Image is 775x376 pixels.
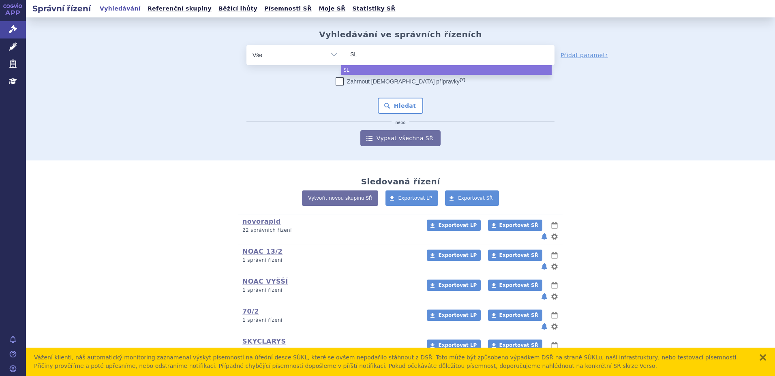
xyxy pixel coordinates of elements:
a: SKYCLARYS [242,338,286,345]
a: Exportovat LP [427,310,481,321]
span: Exportovat SŘ [499,342,538,348]
a: Statistiky SŘ [350,3,398,14]
button: nastavení [550,322,559,331]
p: 1 správní řízení [242,347,416,354]
span: Exportovat LP [438,312,477,318]
a: Běžící lhůty [216,3,260,14]
button: lhůty [550,310,559,320]
a: Exportovat SŘ [488,280,542,291]
span: Exportovat LP [438,342,477,348]
i: nebo [392,120,410,125]
button: notifikace [540,232,548,241]
button: nastavení [550,262,559,271]
button: lhůty [550,340,559,350]
a: Exportovat LP [427,250,481,261]
p: 1 správní řízení [242,257,416,264]
button: zavřít [759,353,767,361]
a: Vypsat všechna SŘ [360,130,441,146]
button: Hledat [378,98,424,114]
button: notifikace [540,292,548,301]
h2: Vyhledávání ve správních řízeních [319,30,482,39]
p: 22 správních řízení [242,227,416,234]
a: Exportovat LP [385,190,439,206]
p: 1 správní řízení [242,287,416,294]
span: Exportovat SŘ [499,282,538,288]
a: 70/2 [242,308,259,315]
a: Písemnosti SŘ [262,3,314,14]
span: Exportovat SŘ [499,222,538,228]
a: novorapid [242,218,280,225]
p: 1 správní řízení [242,317,416,324]
a: Moje SŘ [316,3,348,14]
div: Vážení klienti, náš automatický monitoring zaznamenal výskyt písemností na úřední desce SÚKL, kte... [34,353,751,370]
h2: Sledovaná řízení [361,177,440,186]
span: Exportovat SŘ [458,195,493,201]
span: Exportovat SŘ [499,252,538,258]
a: Exportovat SŘ [488,310,542,321]
span: Exportovat SŘ [499,312,538,318]
span: Exportovat LP [438,252,477,258]
a: Vyhledávání [97,3,143,14]
a: Exportovat LP [427,220,481,231]
h2: Správní řízení [26,3,97,14]
a: Exportovat LP [427,280,481,291]
li: SL [341,65,552,75]
button: nastavení [550,232,559,241]
button: lhůty [550,220,559,230]
a: NOAC 13/2 [242,248,283,255]
button: nastavení [550,292,559,301]
button: notifikace [540,322,548,331]
label: Zahrnout [DEMOGRAPHIC_DATA] přípravky [336,77,465,85]
a: Exportovat SŘ [488,250,542,261]
a: Exportovat SŘ [488,220,542,231]
span: Exportovat LP [438,282,477,288]
button: notifikace [540,262,548,271]
span: Exportovat LP [438,222,477,228]
a: Exportovat LP [427,340,481,351]
a: Přidat parametr [561,51,608,59]
a: NOAC VYŠŠÍ [242,278,288,285]
a: Exportovat SŘ [488,340,542,351]
abbr: (?) [460,77,465,82]
a: Vytvořit novou skupinu SŘ [302,190,378,206]
span: Exportovat LP [398,195,432,201]
button: lhůty [550,280,559,290]
a: Referenční skupiny [145,3,214,14]
button: lhůty [550,250,559,260]
a: Exportovat SŘ [445,190,499,206]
